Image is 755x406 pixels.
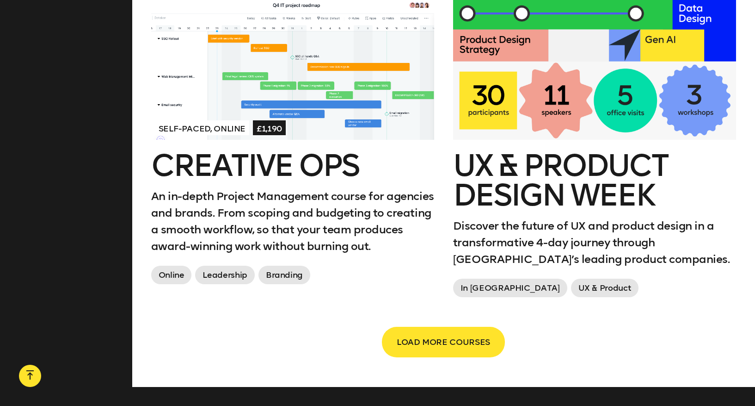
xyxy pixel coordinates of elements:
[571,279,639,297] span: UX & Product
[155,120,250,135] span: Self-paced, Online
[453,279,567,297] span: In [GEOGRAPHIC_DATA]
[151,188,434,255] p: An in-depth Project Management course for agencies and brands. From scoping and budgeting to crea...
[453,218,736,268] p: Discover the future of UX and product design in a transformative 4-day journey through [GEOGRAPHI...
[151,266,192,284] span: Online
[397,333,490,351] span: LOAD MORE COURSES
[253,120,286,135] span: £1,190
[382,327,505,357] button: LOAD MORE COURSES
[258,266,310,284] span: Branding
[453,151,736,210] h2: UX & Product Design Week
[151,151,434,181] h2: Creative Ops
[195,266,254,284] span: Leadership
